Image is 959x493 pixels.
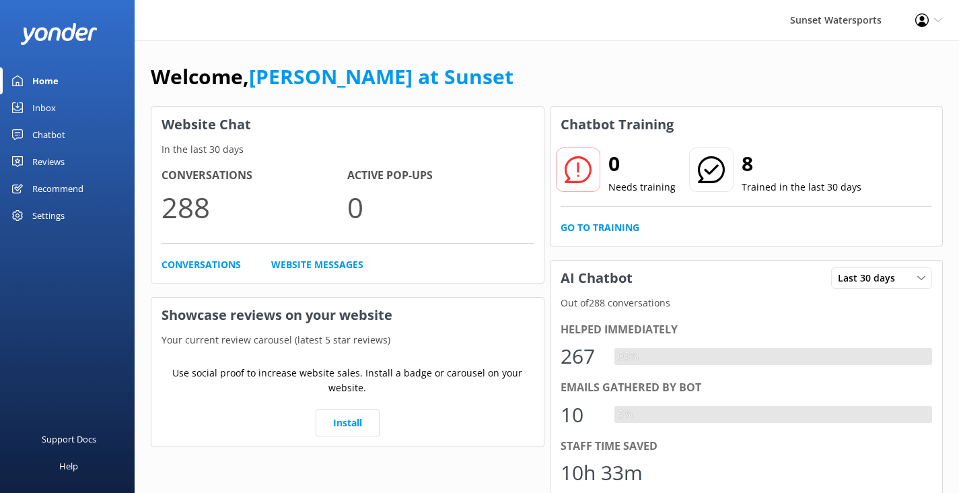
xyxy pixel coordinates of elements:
p: Trained in the last 30 days [742,180,861,195]
p: In the last 30 days [151,142,544,157]
p: Needs training [608,180,676,195]
p: Out of 288 conversations [550,296,943,310]
div: Help [59,453,78,480]
h3: Website Chat [151,107,544,142]
a: Go to Training [561,220,639,235]
a: Install [316,409,380,436]
div: Chatbot [32,121,65,148]
p: 0 [347,185,533,230]
div: 93% [614,348,642,366]
div: Recommend [32,175,83,202]
div: 10h 33m [561,457,643,489]
span: Last 30 days [838,271,903,286]
p: Use social proof to increase website sales. Install a badge or carousel on your website. [162,366,534,396]
p: Your current review carousel (latest 5 star reviews) [151,333,544,348]
div: 3% [614,406,636,424]
p: 288 [162,185,347,230]
a: Conversations [162,257,241,272]
h2: 0 [608,147,676,180]
div: 10 [561,399,601,431]
h1: Welcome, [151,61,513,93]
div: Inbox [32,94,56,121]
div: Home [32,67,59,94]
h3: Chatbot Training [550,107,684,142]
div: Staff time saved [561,438,933,455]
h4: Active Pop-ups [347,167,533,185]
div: 267 [561,340,601,372]
h3: AI Chatbot [550,261,643,296]
div: Reviews [32,148,65,175]
div: Emails gathered by bot [561,379,933,397]
a: [PERSON_NAME] at Sunset [249,63,513,90]
img: yonder-white-logo.png [20,23,98,45]
div: Support Docs [42,426,96,453]
h4: Conversations [162,167,347,185]
a: Website Messages [271,257,363,272]
div: Helped immediately [561,321,933,339]
h2: 8 [742,147,861,180]
div: Settings [32,202,65,229]
h3: Showcase reviews on your website [151,298,544,333]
